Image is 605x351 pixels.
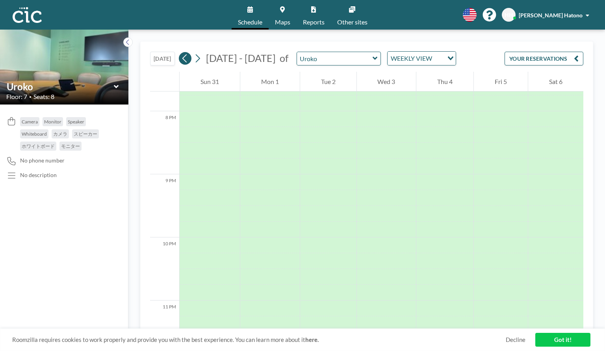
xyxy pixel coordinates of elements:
a: Decline [506,336,525,344]
span: Maps [275,19,290,25]
span: of [280,52,288,64]
span: ホワイトボード [22,143,55,149]
span: [PERSON_NAME] Hatono [519,12,583,19]
button: YOUR RESERVATIONS [505,52,583,65]
span: Other sites [337,19,367,25]
span: Schedule [238,19,262,25]
span: Floor: 7 [6,93,27,101]
span: Roomzilla requires cookies to work properly and provide you with the best experience. You can lea... [12,336,506,344]
img: organization-logo [13,7,42,23]
div: No description [20,172,57,179]
a: Got it! [535,333,590,347]
div: 8 PM [150,111,179,174]
input: Uroko [297,52,373,65]
div: Sat 6 [528,72,583,91]
div: Search for option [388,52,456,65]
div: Tue 2 [300,72,356,91]
span: カメラ [53,131,67,137]
div: Wed 3 [357,72,416,91]
div: Sun 31 [180,72,240,91]
span: Camera [22,119,38,125]
span: • [29,94,32,99]
div: Fri 5 [474,72,528,91]
a: here. [305,336,319,343]
span: スピーカー [74,131,97,137]
span: No phone number [20,157,65,164]
span: HH [505,11,513,19]
button: [DATE] [150,52,175,65]
span: Speaker [68,119,84,125]
div: Thu 4 [416,72,473,91]
input: Uroko [7,81,114,92]
span: モニター [61,143,80,149]
div: Mon 1 [240,72,300,91]
div: 10 PM [150,237,179,301]
span: Seats: 8 [33,93,54,101]
span: Monitor [44,119,61,125]
div: 9 PM [150,174,179,237]
span: Reports [303,19,325,25]
span: WEEKLY VIEW [389,53,434,63]
input: Search for option [434,53,443,63]
span: [DATE] - [DATE] [206,52,276,64]
span: Whiteboard [22,131,47,137]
